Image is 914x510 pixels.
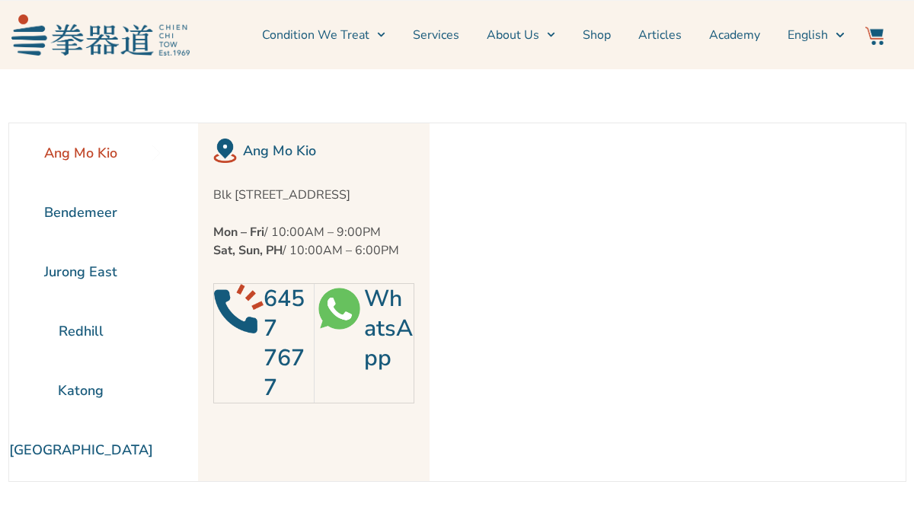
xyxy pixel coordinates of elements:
p: Blk [STREET_ADDRESS] [213,186,415,204]
nav: Menu [197,16,845,54]
img: Website Icon-03 [865,27,884,45]
span: English [788,26,828,44]
p: / 10:00AM – 9:00PM / 10:00AM – 6:00PM [213,223,415,260]
a: Shop [583,16,611,54]
a: 6457 7677 [264,283,305,403]
a: English [788,16,844,54]
iframe: Chien Chi Tow Healthcare Ang Mo Kio [430,123,861,481]
strong: Mon – Fri [213,224,264,241]
a: Services [413,16,459,54]
a: Articles [638,16,682,54]
h2: Ang Mo Kio [243,140,414,161]
a: Condition We Treat [262,16,385,54]
a: WhatsApp [364,283,413,374]
strong: Sat, Sun, PH [213,242,283,259]
a: About Us [487,16,555,54]
a: Academy [709,16,760,54]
